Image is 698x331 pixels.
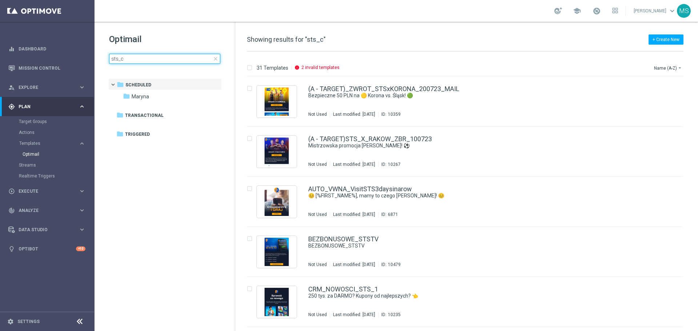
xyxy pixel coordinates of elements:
[132,93,149,100] span: Maryna
[308,162,327,167] div: Not Used
[19,138,94,160] div: Templates
[330,162,378,167] div: Last modified: [DATE]
[301,65,340,70] p: 2 invalid templates
[308,92,652,99] div: Bezpieczne 50 PLN na 🟡 Korona vs. Śląsk! 🟢
[17,319,40,324] a: Settings
[308,192,635,199] a: 😊 [%FIRST_NAME%], mamy to czego [PERSON_NAME]! 😊
[19,127,94,138] div: Actions
[240,177,697,227] div: Press SPACE to select this row.
[116,111,124,119] i: folder
[573,7,581,15] span: school
[8,58,85,78] div: Mission Control
[117,81,124,88] i: folder
[8,188,15,195] i: play_circle_outline
[23,151,76,157] a: Optimail
[258,138,295,166] img: 10267.jpeg
[388,111,401,117] div: 10359
[308,86,459,92] a: (A - TARGET)_ZWROT_STSxKORONA_200723_MAIL
[258,288,295,316] img: 10235.jpeg
[308,92,635,99] a: Bezpieczne 50 PLN na 🟡 Korona vs. Śląsk! 🟢
[8,103,79,110] div: Plan
[308,142,652,149] div: Mistrzowska promocja na Raków - Flora! ⚽
[388,312,401,318] div: 10235
[378,312,401,318] div: ID:
[19,141,71,146] span: Templates
[19,239,76,258] a: Optibot
[19,160,94,171] div: Streams
[19,119,76,124] a: Target Groups
[308,312,327,318] div: Not Used
[79,188,85,195] i: keyboard_arrow_right
[378,212,398,217] div: ID:
[308,242,635,249] a: BEZBONUSOWE_STSTV
[308,286,378,293] a: CRM_NOWOSCI_STS_1
[330,111,378,117] div: Last modified: [DATE]
[8,65,86,71] button: Mission Control
[7,318,14,325] i: settings
[378,111,401,117] div: ID:
[19,58,85,78] a: Mission Control
[79,207,85,214] i: keyboard_arrow_right
[19,141,79,146] div: Templates
[308,111,327,117] div: Not Used
[19,189,79,193] span: Execute
[308,142,635,149] a: Mistrzowska promocja [PERSON_NAME]! ⚽
[213,56,218,62] span: close
[308,192,652,199] div: 😊 [%FIRST_NAME%], mamy to czego szukasz! 😊
[240,277,697,327] div: Press SPACE to select this row.
[677,4,691,18] div: MS
[633,5,677,16] a: [PERSON_NAME]keyboard_arrow_down
[109,33,220,45] h1: Optimail
[76,246,85,251] div: +10
[8,46,15,52] i: equalizer
[123,93,130,100] i: folder
[8,85,86,90] div: person_search Explore keyboard_arrow_right
[668,7,676,15] span: keyboard_arrow_down
[8,208,86,213] button: track_changes Analyze keyboard_arrow_right
[19,208,79,213] span: Analyze
[388,212,398,217] div: 6871
[19,116,94,127] div: Target Groups
[125,112,164,119] span: Transactional
[19,171,94,181] div: Realtime Triggers
[8,104,86,110] button: gps_fixed Plan keyboard_arrow_right
[8,46,86,52] button: equalizer Dashboard
[79,84,85,91] i: keyboard_arrow_right
[19,85,79,90] span: Explore
[79,103,85,110] i: keyboard_arrow_right
[294,65,300,70] i: info
[8,246,86,252] button: lightbulb Optibot +10
[308,236,378,242] a: BEZBONUSOWE_STSTV
[8,84,79,91] div: Explore
[8,239,85,258] div: Optibot
[8,226,79,233] div: Data Studio
[388,162,401,167] div: 10267
[19,162,76,168] a: Streams
[378,162,401,167] div: ID:
[308,242,652,249] div: BEZBONUSOWE_STSTV
[8,246,15,252] i: lightbulb
[19,140,86,146] button: Templates keyboard_arrow_right
[8,207,79,214] div: Analyze
[330,212,378,217] div: Last modified: [DATE]
[19,228,79,232] span: Data Studio
[8,188,86,194] div: play_circle_outline Execute keyboard_arrow_right
[79,140,85,147] i: keyboard_arrow_right
[125,82,151,88] span: Scheduled
[247,36,326,43] span: Showing results for "sts_c"
[330,262,378,267] div: Last modified: [DATE]
[308,136,432,142] a: (A - TARGET)STS_X_RAKOW_ZBR_100723
[79,226,85,233] i: keyboard_arrow_right
[308,262,327,267] div: Not Used
[8,227,86,233] button: Data Studio keyboard_arrow_right
[257,65,288,71] p: 31 Templates
[677,65,683,71] i: arrow_drop_down
[240,127,697,177] div: Press SPACE to select this row.
[649,34,683,45] button: + Create New
[19,173,76,179] a: Realtime Triggers
[125,131,150,138] span: Triggered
